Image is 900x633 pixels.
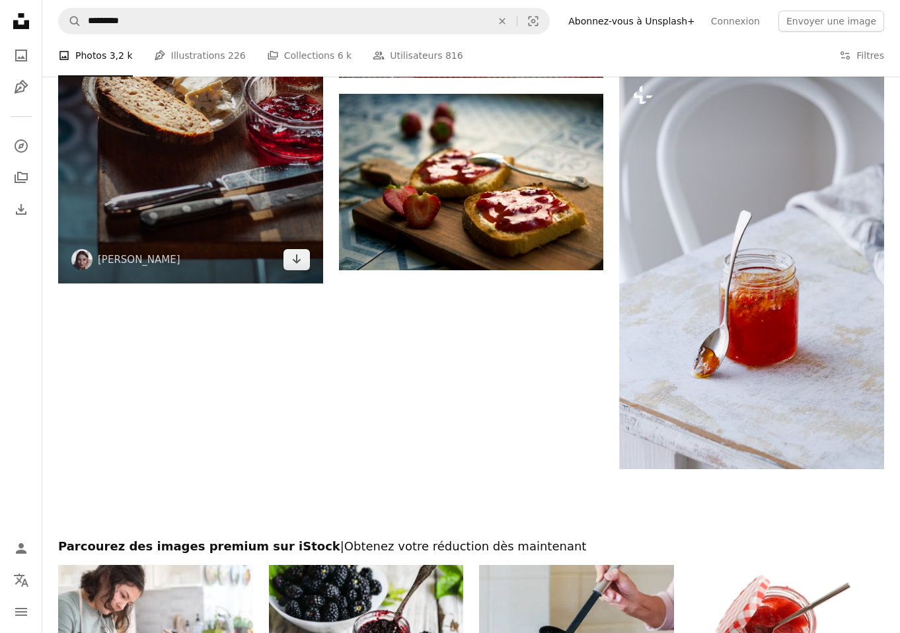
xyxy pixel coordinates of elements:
span: 6 k [338,48,352,63]
a: Accueil — Unsplash [8,8,34,37]
a: Collections [8,165,34,191]
span: 226 [228,48,246,63]
a: Illustrations [8,74,34,100]
a: Connexion [703,11,768,32]
button: Recherche de visuels [517,9,549,34]
h2: Parcourez des images premium sur iStock [58,539,884,554]
a: Historique de téléchargement [8,196,34,223]
a: Pain tranché sur un bol en verre transparent à côté d’un couteau à pain en acier inoxydable [58,79,323,91]
button: Menu [8,599,34,625]
img: une cuillère est assise à côté d’un pot de nourriture [619,71,884,469]
button: Rechercher sur Unsplash [59,9,81,34]
a: Abonnez-vous à Unsplash+ [560,11,703,32]
a: Photos [8,42,34,69]
a: Collections 6 k [267,34,352,77]
a: Photo de pain à la confiture de fraises [339,176,604,188]
span: | Obtenez votre réduction dès maintenant [340,539,587,553]
a: Explorer [8,133,34,159]
a: Télécharger [283,249,310,270]
button: Filtres [839,34,884,77]
span: 816 [445,48,463,63]
a: Illustrations 226 [154,34,246,77]
img: Accéder au profil de Kristine Tumanyan [71,249,93,270]
img: Photo de pain à la confiture de fraises [339,94,604,270]
a: Connexion / S’inscrire [8,535,34,562]
a: une cuillère est assise à côté d’un pot de nourriture [619,264,884,276]
button: Envoyer une image [778,11,884,32]
form: Rechercher des visuels sur tout le site [58,8,550,34]
button: Langue [8,567,34,593]
button: Effacer [488,9,517,34]
a: [PERSON_NAME] [98,253,180,266]
a: Utilisateurs 816 [373,34,463,77]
